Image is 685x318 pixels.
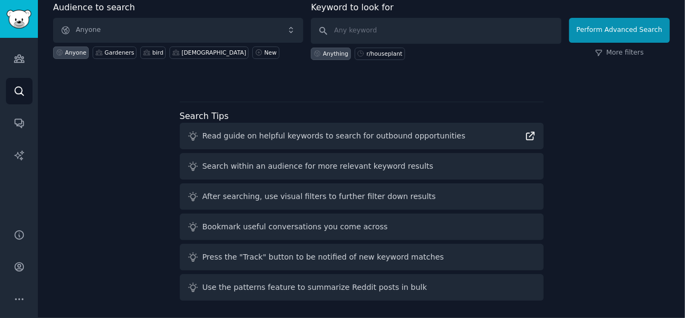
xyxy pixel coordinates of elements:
[105,49,134,56] div: Gardeners
[595,48,644,58] a: More filters
[152,49,163,56] div: bird
[367,50,402,57] div: r/houseplant
[311,18,561,44] input: Any keyword
[203,221,388,233] div: Bookmark useful conversations you come across
[203,282,427,293] div: Use the patterns feature to summarize Reddit posts in bulk
[311,2,394,12] label: Keyword to look for
[569,18,670,43] button: Perform Advanced Search
[6,10,31,29] img: GummySearch logo
[53,18,303,43] button: Anyone
[203,251,444,263] div: Press the "Track" button to be notified of new keyword matches
[264,49,277,56] div: New
[181,49,246,56] div: [DEMOGRAPHIC_DATA]
[203,191,436,202] div: After searching, use visual filters to further filter down results
[203,130,466,142] div: Read guide on helpful keywords to search for outbound opportunities
[180,111,229,121] label: Search Tips
[323,50,348,57] div: Anything
[252,47,279,59] a: New
[203,161,434,172] div: Search within an audience for more relevant keyword results
[65,49,87,56] div: Anyone
[53,2,135,12] label: Audience to search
